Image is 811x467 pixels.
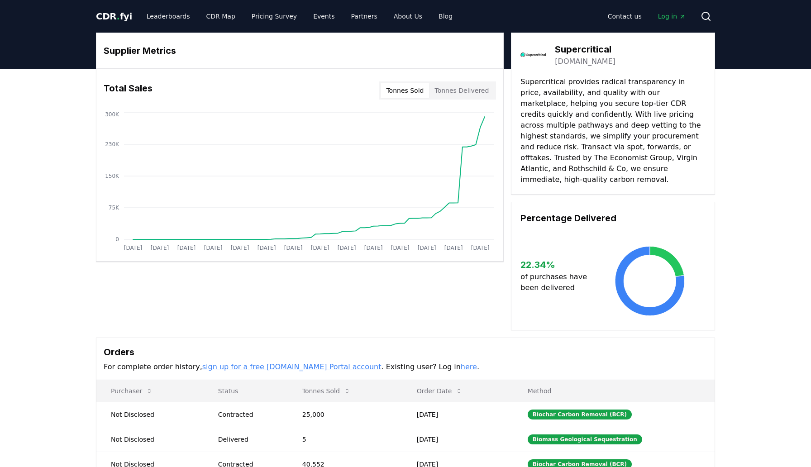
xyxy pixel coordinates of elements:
tspan: [DATE] [258,245,276,251]
p: Supercritical provides radical transparency in price, availability, and quality with our marketpl... [520,76,706,185]
tspan: 75K [109,205,119,211]
div: Contracted [218,410,281,419]
tspan: [DATE] [177,245,196,251]
div: Biomass Geological Sequestration [528,434,642,444]
img: Supercritical-logo [520,42,546,67]
h3: Percentage Delivered [520,211,706,225]
td: 25,000 [288,402,402,427]
button: Tonnes Sold [381,83,429,98]
a: here [461,362,477,371]
td: Not Disclosed [96,402,204,427]
h3: Supercritical [555,43,615,56]
tspan: [DATE] [444,245,463,251]
a: CDR.fyi [96,10,132,23]
h3: Orders [104,345,707,359]
td: Not Disclosed [96,427,204,452]
a: Leaderboards [139,8,197,24]
span: CDR fyi [96,11,132,22]
td: [DATE] [402,402,513,427]
tspan: 230K [105,141,119,148]
h3: 22.34 % [520,258,594,272]
a: Pricing Survey [244,8,304,24]
div: Biochar Carbon Removal (BCR) [528,410,632,419]
td: 5 [288,427,402,452]
a: sign up for a free [DOMAIN_NAME] Portal account [202,362,382,371]
tspan: [DATE] [231,245,249,251]
tspan: 300K [105,111,119,118]
tspan: 150K [105,173,119,179]
button: Purchaser [104,382,160,400]
a: About Us [386,8,429,24]
p: Method [520,386,707,396]
p: of purchases have been delivered [520,272,594,293]
tspan: [DATE] [338,245,356,251]
span: Log in [658,12,686,21]
tspan: [DATE] [391,245,410,251]
a: [DOMAIN_NAME] [555,56,615,67]
h3: Supplier Metrics [104,44,496,57]
a: Blog [431,8,460,24]
p: For complete order history, . Existing user? Log in . [104,362,707,372]
tspan: [DATE] [471,245,490,251]
a: CDR Map [199,8,243,24]
a: Log in [651,8,693,24]
tspan: 0 [115,236,119,243]
p: Status [211,386,281,396]
tspan: [DATE] [204,245,223,251]
h3: Total Sales [104,81,153,100]
tspan: [DATE] [124,245,143,251]
tspan: [DATE] [151,245,169,251]
a: Events [306,8,342,24]
button: Tonnes Sold [295,382,358,400]
nav: Main [139,8,460,24]
button: Order Date [410,382,470,400]
td: [DATE] [402,427,513,452]
button: Tonnes Delivered [429,83,494,98]
a: Partners [344,8,385,24]
tspan: [DATE] [418,245,436,251]
span: . [117,11,120,22]
tspan: [DATE] [284,245,303,251]
tspan: [DATE] [311,245,329,251]
div: Delivered [218,435,281,444]
nav: Main [601,8,693,24]
tspan: [DATE] [364,245,383,251]
a: Contact us [601,8,649,24]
